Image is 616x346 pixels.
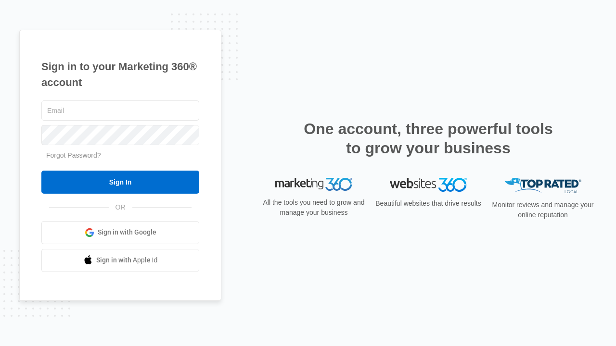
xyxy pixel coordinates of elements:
[41,249,199,272] a: Sign in with Apple Id
[390,178,467,192] img: Websites 360
[504,178,581,194] img: Top Rated Local
[41,221,199,244] a: Sign in with Google
[41,59,199,90] h1: Sign in to your Marketing 360® account
[41,171,199,194] input: Sign In
[301,119,556,158] h2: One account, three powerful tools to grow your business
[260,198,368,218] p: All the tools you need to grow and manage your business
[109,202,132,212] span: OR
[275,178,352,191] img: Marketing 360
[489,200,597,220] p: Monitor reviews and manage your online reputation
[98,227,156,237] span: Sign in with Google
[41,100,199,121] input: Email
[96,255,158,265] span: Sign in with Apple Id
[374,198,482,209] p: Beautiful websites that drive results
[46,151,101,159] a: Forgot Password?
